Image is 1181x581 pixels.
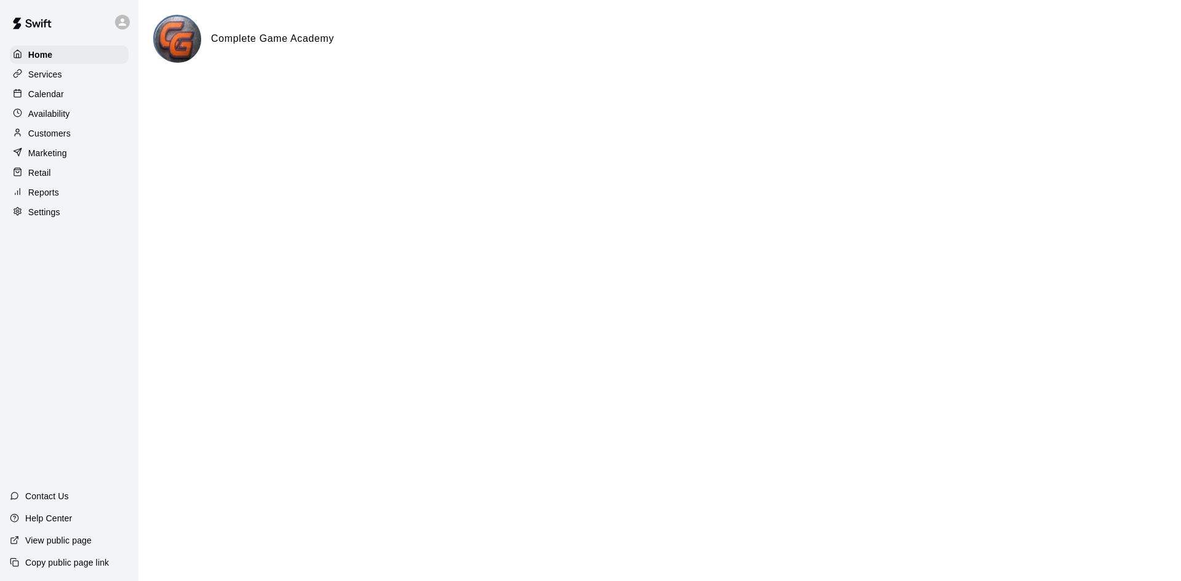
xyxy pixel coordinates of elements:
a: Settings [10,203,129,221]
a: Customers [10,124,129,143]
h6: Complete Game Academy [211,31,334,47]
p: Customers [28,127,71,140]
p: Reports [28,186,59,199]
p: Retail [28,167,51,179]
a: Retail [10,164,129,182]
a: Reports [10,183,129,202]
p: Home [28,49,53,61]
p: Copy public page link [25,556,109,569]
p: View public page [25,534,92,547]
p: Contact Us [25,490,69,502]
p: Services [28,68,62,81]
a: Marketing [10,144,129,162]
p: Settings [28,206,60,218]
img: Complete Game Academy logo [155,17,201,63]
p: Help Center [25,512,72,524]
p: Calendar [28,88,64,100]
p: Availability [28,108,70,120]
p: Marketing [28,147,67,159]
a: Calendar [10,85,129,103]
a: Services [10,65,129,84]
a: Availability [10,105,129,123]
a: Home [10,45,129,64]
